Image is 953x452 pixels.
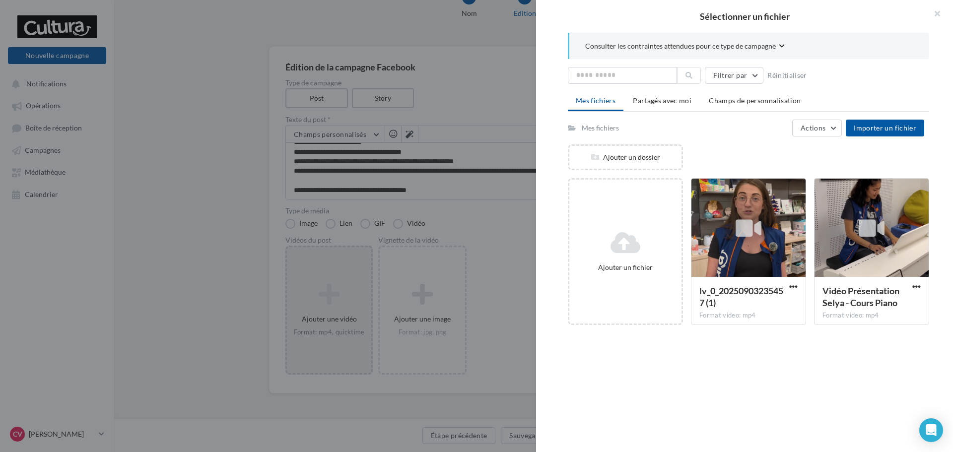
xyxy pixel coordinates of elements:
[585,41,776,51] span: Consulter les contraintes attendues pour ce type de campagne
[552,12,937,21] h2: Sélectionner un fichier
[582,123,619,133] div: Mes fichiers
[846,120,924,136] button: Importer un fichier
[699,311,798,320] div: Format video: mp4
[854,124,916,132] span: Importer un fichier
[699,285,783,308] span: lv_0_20250903235457 (1)
[573,262,678,272] div: Ajouter un fichier
[763,69,811,81] button: Réinitialiser
[801,124,825,132] span: Actions
[709,96,801,105] span: Champs de personnalisation
[705,67,763,84] button: Filtrer par
[569,152,681,162] div: Ajouter un dossier
[919,418,943,442] div: Open Intercom Messenger
[792,120,842,136] button: Actions
[633,96,691,105] span: Partagés avec moi
[822,311,921,320] div: Format video: mp4
[822,285,899,308] span: Vidéo Présentation Selya - Cours Piano
[585,41,785,53] button: Consulter les contraintes attendues pour ce type de campagne
[576,96,615,105] span: Mes fichiers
